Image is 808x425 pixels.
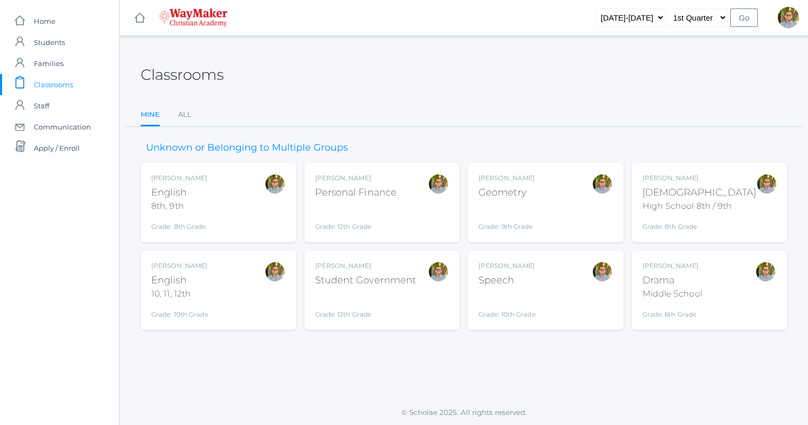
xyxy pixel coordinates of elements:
[178,104,191,125] a: All
[315,173,397,183] div: [PERSON_NAME]
[151,288,208,300] div: 10, 11, 12th
[151,186,207,200] div: English
[642,200,757,212] div: High School 8th / 9th
[151,261,208,271] div: [PERSON_NAME]
[755,261,776,282] div: Kylen Braileanu
[264,261,286,282] div: Kylen Braileanu
[315,273,417,288] div: Student Government
[315,292,417,319] div: Grade: 12th Grade
[34,53,63,74] span: Families
[642,186,757,200] div: [DEMOGRAPHIC_DATA]
[34,116,91,137] span: Communication
[151,217,207,232] div: Grade: 8th Grade
[642,273,702,288] div: Drama
[642,288,702,300] div: Middle School
[756,173,777,195] div: Kylen Braileanu
[34,137,80,159] span: Apply / Enroll
[315,186,397,200] div: Personal Finance
[34,32,65,53] span: Students
[315,261,417,271] div: [PERSON_NAME]
[428,173,449,195] div: Kylen Braileanu
[34,11,56,32] span: Home
[479,273,536,288] div: Speech
[778,7,799,28] div: Kylen Braileanu
[730,8,758,27] input: Go
[642,217,757,232] div: Grade: 8th Grade
[151,273,208,288] div: English
[642,261,702,271] div: [PERSON_NAME]
[479,173,535,183] div: [PERSON_NAME]
[479,261,536,271] div: [PERSON_NAME]
[34,95,49,116] span: Staff
[479,186,535,200] div: Geometry
[592,261,613,282] div: Kylen Braileanu
[159,8,227,27] img: waymaker-logo-stack-white-1602f2b1af18da31a5905e9982d058868370996dac5278e84edea6dabf9a3315.png
[151,200,207,212] div: 8th, 9th
[315,204,397,232] div: Grade: 12th Grade
[141,104,160,127] a: Mine
[151,304,208,319] div: Grade: 10th Grade
[642,304,702,319] div: Grade: 6th Grade
[120,407,808,418] p: © Scholae 2025. All rights reserved.
[479,292,536,319] div: Grade: 10th Grade
[479,204,535,232] div: Grade: 9th Grade
[642,173,757,183] div: [PERSON_NAME]
[151,173,207,183] div: [PERSON_NAME]
[141,67,224,83] h2: Classrooms
[141,143,353,153] h3: Unknown or Belonging to Multiple Groups
[428,261,449,282] div: Kylen Braileanu
[264,173,286,195] div: Kylen Braileanu
[34,74,73,95] span: Classrooms
[592,173,613,195] div: Kylen Braileanu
